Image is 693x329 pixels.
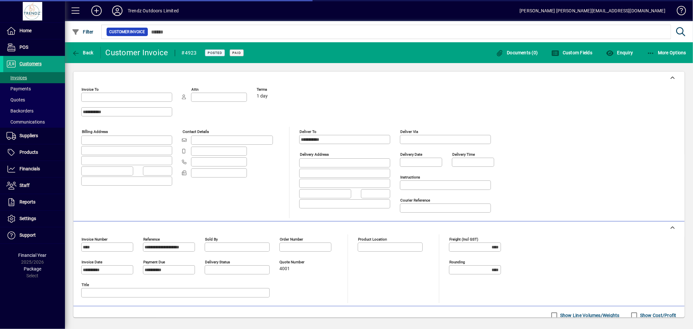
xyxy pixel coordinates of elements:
a: Backorders [3,105,65,116]
button: Back [70,47,95,59]
span: Back [72,50,94,55]
span: Invoices [6,75,27,80]
span: Custom Fields [552,50,593,55]
button: Filter [70,26,95,38]
span: More Options [647,50,687,55]
mat-label: Invoice To [82,87,99,92]
button: Documents (0) [494,47,540,59]
span: Customers [19,61,42,66]
span: POS [19,45,28,50]
mat-label: Instructions [400,175,420,179]
a: Financials [3,161,65,177]
mat-label: Order number [280,237,303,242]
mat-label: Deliver To [300,129,316,134]
mat-label: Product location [358,237,387,242]
span: Backorders [6,108,33,113]
a: Communications [3,116,65,127]
span: Posted [208,51,222,55]
button: Enquiry [604,47,635,59]
a: Settings [3,211,65,227]
label: Show Line Volumes/Weights [559,312,620,319]
span: Filter [72,29,94,34]
mat-label: Reference [143,237,160,242]
span: Payments [6,86,31,91]
span: Customer Invoice [109,29,145,35]
a: Suppliers [3,128,65,144]
span: Support [19,232,36,238]
a: Home [3,23,65,39]
span: Paid [232,51,241,55]
span: Reports [19,199,35,204]
span: Financial Year [19,253,47,258]
mat-label: Courier Reference [400,198,430,203]
mat-label: Delivery time [452,152,475,157]
mat-label: Freight (incl GST) [449,237,478,242]
a: Products [3,144,65,161]
label: Show Cost/Profit [639,312,676,319]
span: Documents (0) [496,50,538,55]
mat-label: Invoice date [82,260,102,264]
mat-label: Sold by [205,237,218,242]
span: 4001 [279,266,290,271]
mat-label: Attn [191,87,199,92]
a: Support [3,227,65,243]
span: Enquiry [606,50,633,55]
span: Terms [257,87,296,92]
a: POS [3,39,65,56]
a: Payments [3,83,65,94]
div: [PERSON_NAME] [PERSON_NAME][EMAIL_ADDRESS][DOMAIN_NAME] [520,6,665,16]
button: Add [86,5,107,17]
mat-label: Delivery date [400,152,422,157]
span: Home [19,28,32,33]
div: #4923 [182,48,197,58]
a: Reports [3,194,65,210]
span: Package [24,266,41,271]
span: Staff [19,183,30,188]
a: Staff [3,178,65,194]
mat-label: Rounding [449,260,465,264]
span: Settings [19,216,36,221]
mat-label: Payment due [143,260,165,264]
div: Customer Invoice [106,47,168,58]
span: Suppliers [19,133,38,138]
span: Communications [6,119,45,125]
a: Invoices [3,72,65,83]
span: Financials [19,166,40,171]
span: 1 day [257,94,268,99]
span: Products [19,150,38,155]
a: Quotes [3,94,65,105]
span: Quotes [6,97,25,102]
app-page-header-button: Back [65,47,101,59]
mat-label: Invoice number [82,237,108,242]
button: Profile [107,5,128,17]
div: Trendz Outdoors Limited [128,6,179,16]
mat-label: Deliver via [400,129,418,134]
button: More Options [645,47,688,59]
a: Knowledge Base [672,1,685,22]
button: Custom Fields [550,47,594,59]
mat-label: Delivery status [205,260,230,264]
mat-label: Title [82,283,89,287]
span: Quote number [279,260,318,264]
